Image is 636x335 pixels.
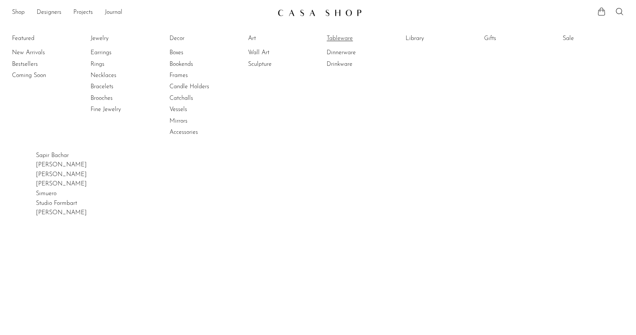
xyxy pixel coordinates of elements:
[406,33,462,47] ul: Library
[484,34,540,43] a: Gifts
[91,94,147,102] a: Brooches
[563,33,619,47] ul: Sale
[169,94,226,102] a: Catchalls
[327,34,383,43] a: Tableware
[327,60,383,68] a: Drinkware
[169,117,226,125] a: Mirrors
[248,49,304,57] a: Wall Art
[36,181,87,187] a: [PERSON_NAME]
[12,71,68,80] a: Coming Soon
[36,172,87,178] a: [PERSON_NAME]
[91,60,147,68] a: Rings
[12,60,68,68] a: Bestsellers
[91,49,147,57] a: Earrings
[248,34,304,43] a: Art
[91,33,147,116] ul: Jewelry
[37,8,61,18] a: Designers
[169,60,226,68] a: Bookends
[73,8,93,18] a: Projects
[563,34,619,43] a: Sale
[91,34,147,43] a: Jewelry
[169,105,226,114] a: Vessels
[484,33,540,47] ul: Gifts
[36,153,69,159] a: Sapir Bachar
[36,200,77,206] a: Studio Formbart
[169,71,226,80] a: Frames
[12,6,272,19] nav: Desktop navigation
[327,49,383,57] a: Dinnerware
[36,162,87,168] a: [PERSON_NAME]
[248,60,304,68] a: Sculpture
[105,8,122,18] a: Journal
[169,83,226,91] a: Candle Holders
[406,34,462,43] a: Library
[327,33,383,70] ul: Tableware
[169,49,226,57] a: Boxes
[36,210,87,216] a: [PERSON_NAME]
[12,6,272,19] ul: NEW HEADER MENU
[91,83,147,91] a: Bracelets
[12,47,68,81] ul: Featured
[12,8,25,18] a: Shop
[91,105,147,114] a: Fine Jewelry
[91,71,147,80] a: Necklaces
[169,128,226,136] a: Accessories
[169,34,226,43] a: Decor
[12,49,68,57] a: New Arrivals
[36,191,56,197] a: Simuero
[169,33,226,138] ul: Decor
[248,33,304,70] ul: Art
